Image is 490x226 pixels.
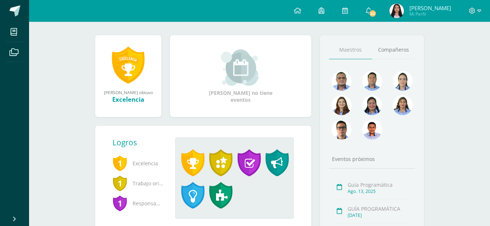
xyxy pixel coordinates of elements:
div: Ago. 13, 2025 [348,188,413,194]
a: Maestros [329,41,372,59]
img: 99962f3fa423c9b8099341731b303440.png [332,71,352,91]
img: 72fdff6db23ea16c182e3ba03ce826f1.png [393,95,413,115]
span: [PERSON_NAME] [409,4,451,12]
div: [PERSON_NAME] obtuvo [102,89,154,95]
img: 375aecfb130304131abdbe7791f44736.png [393,71,413,91]
div: Logros [113,137,169,148]
span: 22 [369,9,377,17]
div: Excelencia [102,95,154,104]
span: Mi Perfil [409,11,451,17]
a: Compañeros [372,41,415,59]
span: 1 [113,195,127,211]
img: b3275fa016b95109afc471d3b448d7ac.png [332,120,352,140]
span: Responsabilidad [113,193,163,213]
div: Guía Programática [348,181,413,188]
span: 1 [113,155,127,171]
span: Excelencia [113,153,163,173]
div: [PERSON_NAME] no tiene eventos [204,49,277,103]
img: event_small.png [221,49,260,86]
img: 2ac039123ac5bd71a02663c3aa063ac8.png [362,71,382,91]
img: cc0c97458428ff7fb5cd31c6f23e5075.png [362,120,382,140]
div: [DATE] [348,212,413,218]
span: Trabajo original [113,173,163,193]
div: GUÍA PROGRAMÁTICA [348,205,413,212]
img: a01a7cb88695f208475393b266728c8f.png [389,4,404,18]
span: 1 [113,175,127,191]
div: Eventos próximos [329,156,415,162]
img: 4a7f7f1a360f3d8e2a3425f4c4febaf9.png [362,95,382,115]
img: a9adb280a5deb02de052525b0213cdb9.png [332,95,352,115]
